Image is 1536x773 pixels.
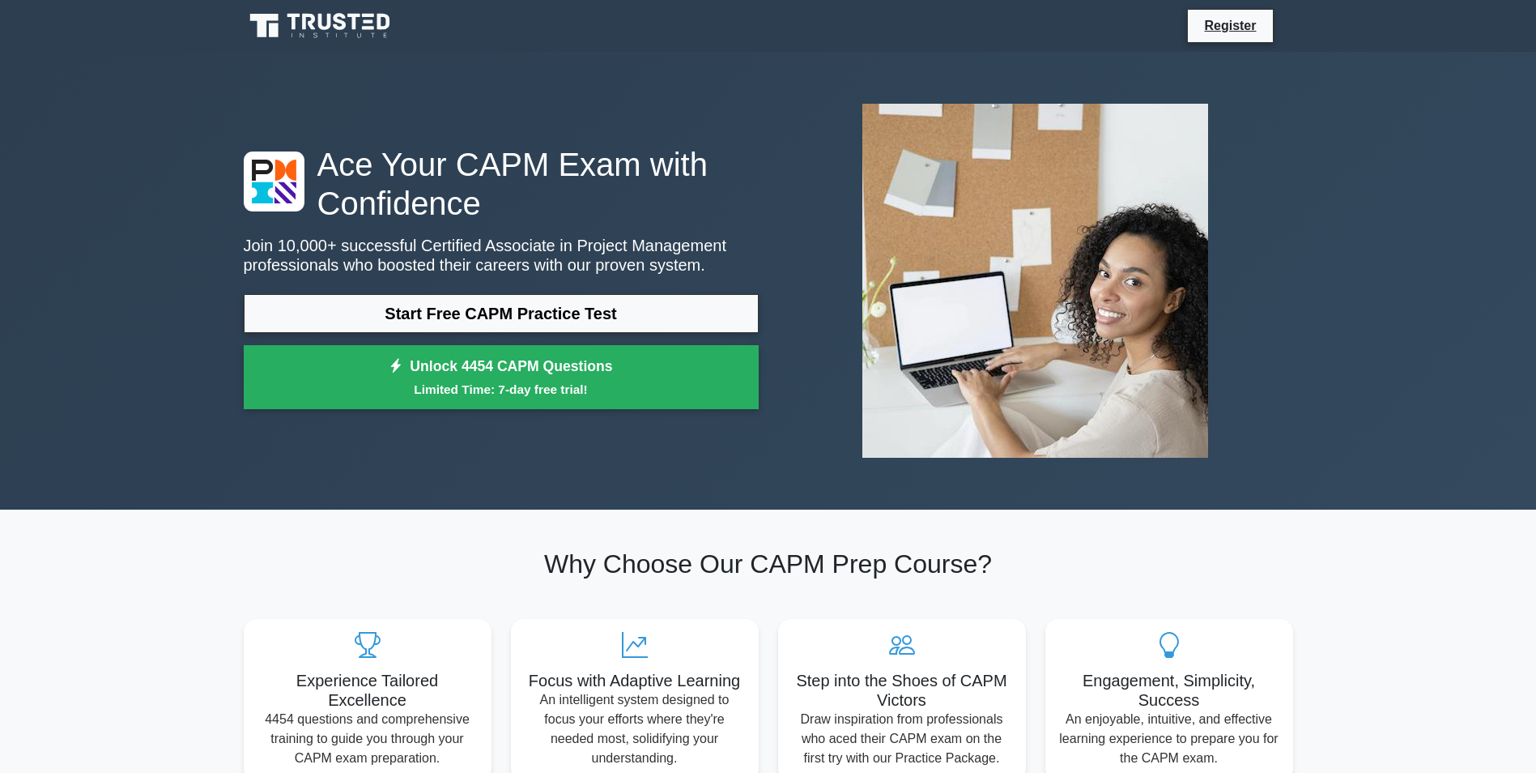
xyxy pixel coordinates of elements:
[244,345,759,410] a: Unlock 4454 CAPM QuestionsLimited Time: 7-day free trial!
[244,294,759,333] a: Start Free CAPM Practice Test
[244,145,759,223] h1: Ace Your CAPM Exam with Confidence
[524,690,746,768] p: An intelligent system designed to focus your efforts where they're needed most, solidifying your ...
[1194,15,1266,36] a: Register
[791,710,1013,768] p: Draw inspiration from professionals who aced their CAPM exam on the first try with our Practice P...
[257,710,479,768] p: 4454 questions and comprehensive training to guide you through your CAPM exam preparation.
[1058,671,1280,710] h5: Engagement, Simplicity, Success
[1058,710,1280,768] p: An enjoyable, intuitive, and effective learning experience to prepare you for the CAPM exam.
[244,236,759,275] p: Join 10,000+ successful Certified Associate in Project Management professionals who boosted their...
[244,549,1293,579] h2: Why Choose Our CAPM Prep Course?
[257,671,479,710] h5: Experience Tailored Excellence
[791,671,1013,710] h5: Step into the Shoes of CAPM Victors
[524,671,746,690] h5: Focus with Adaptive Learning
[264,380,738,399] small: Limited Time: 7-day free trial!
